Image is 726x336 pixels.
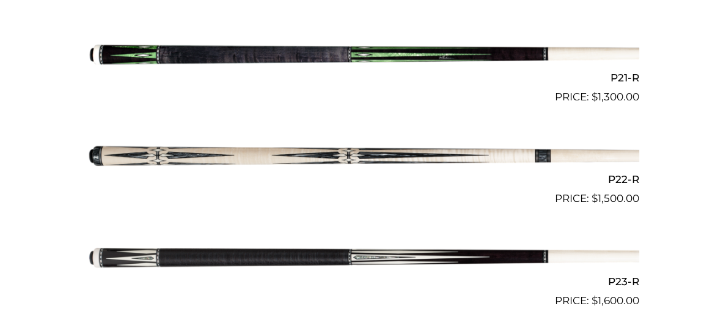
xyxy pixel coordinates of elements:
[592,91,639,103] bdi: 1,300.00
[592,294,598,307] span: $
[87,212,639,308] a: P23-R $1,600.00
[87,8,639,100] img: P21-R
[87,110,639,202] img: P22-R
[592,192,639,204] bdi: 1,500.00
[592,192,598,204] span: $
[87,110,639,207] a: P22-R $1,500.00
[87,8,639,105] a: P21-R $1,300.00
[592,91,598,103] span: $
[592,294,639,307] bdi: 1,600.00
[87,212,639,304] img: P23-R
